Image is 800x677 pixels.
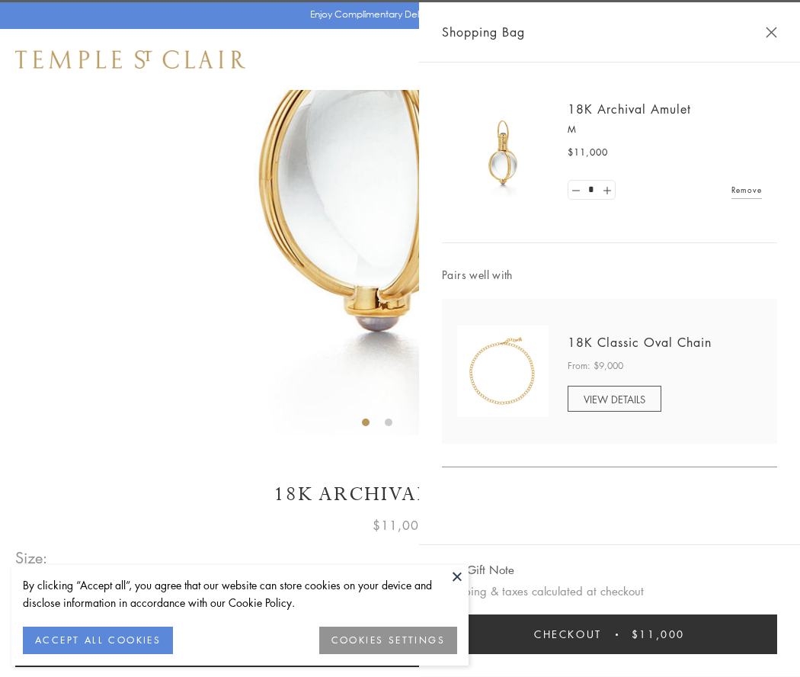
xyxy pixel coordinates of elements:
[568,122,762,137] p: M
[534,626,602,643] span: Checkout
[15,545,49,570] span: Size:
[584,392,645,406] span: VIEW DETAILS
[731,181,762,198] a: Remove
[442,560,514,579] button: Add Gift Note
[457,326,549,417] img: N88865-OV18
[568,181,584,200] a: Set quantity to 0
[310,7,483,22] p: Enjoy Complimentary Delivery & Returns
[599,181,614,200] a: Set quantity to 2
[23,627,173,654] button: ACCEPT ALL COOKIES
[442,582,777,601] p: Shipping & taxes calculated at checkout
[568,358,623,374] span: From: $9,000
[23,576,457,611] div: By clicking “Accept all”, you agree that our website can store cookies on your device and disclos...
[457,107,549,198] img: 18K Archival Amulet
[766,27,777,38] button: Close Shopping Bag
[568,101,691,117] a: 18K Archival Amulet
[15,481,785,508] h1: 18K Archival Amulet
[632,626,685,643] span: $11,000
[568,145,608,160] span: $11,000
[442,266,777,284] span: Pairs well with
[15,50,245,69] img: Temple St. Clair
[442,614,777,654] button: Checkout $11,000
[568,386,661,412] a: VIEW DETAILS
[319,627,457,654] button: COOKIES SETTINGS
[442,22,525,42] span: Shopping Bag
[373,515,427,535] span: $11,000
[568,334,712,351] a: 18K Classic Oval Chain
